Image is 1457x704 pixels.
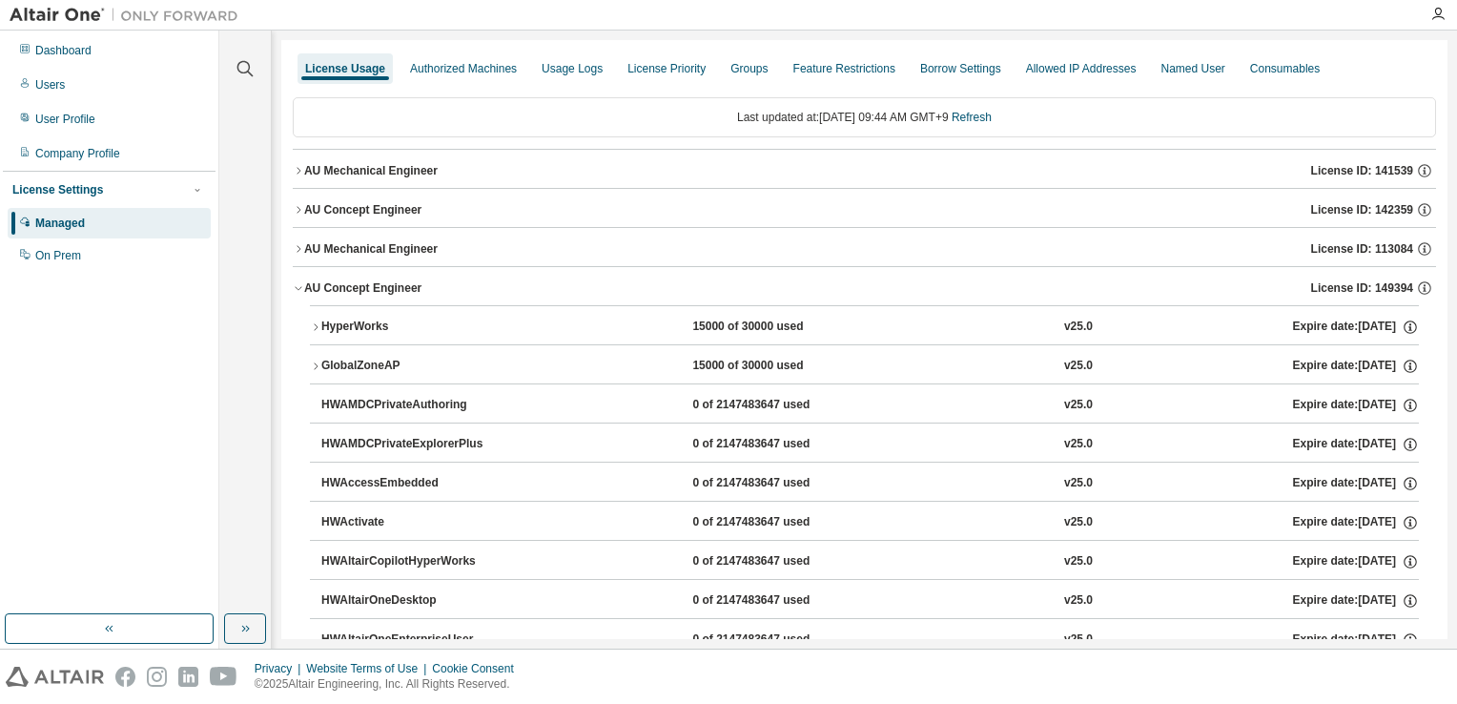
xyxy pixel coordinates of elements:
div: Named User [1160,61,1224,76]
div: Consumables [1250,61,1320,76]
div: GlobalZoneAP [321,358,493,375]
div: HWAltairOneDesktop [321,592,493,610]
div: HWAltairOneEnterpriseUser [321,632,493,649]
div: License Priority [627,61,706,76]
div: 0 of 2147483647 used [692,436,864,453]
button: HyperWorks15000 of 30000 usedv25.0Expire date:[DATE] [310,306,1419,348]
button: HWAMDCPrivateExplorerPlus0 of 2147483647 usedv25.0Expire date:[DATE] [321,424,1419,466]
button: AU Concept EngineerLicense ID: 149394 [293,267,1436,309]
div: AU Concept Engineer [304,280,421,296]
div: License Usage [305,61,385,76]
div: Expire date: [DATE] [1292,397,1418,414]
div: v25.0 [1064,319,1093,336]
div: Company Profile [35,146,120,161]
div: On Prem [35,248,81,263]
div: Expire date: [DATE] [1292,436,1418,453]
div: Expire date: [DATE] [1293,319,1419,336]
div: 15000 of 30000 used [692,319,864,336]
div: Expire date: [DATE] [1292,592,1418,610]
img: Altair One [10,6,248,25]
div: v25.0 [1064,592,1093,610]
div: Allowed IP Addresses [1026,61,1137,76]
a: Refresh [952,111,992,124]
div: v25.0 [1064,553,1093,570]
div: Feature Restrictions [793,61,895,76]
span: License ID: 141539 [1311,163,1413,178]
button: HWAccessEmbedded0 of 2147483647 usedv25.0Expire date:[DATE] [321,463,1419,505]
button: AU Mechanical EngineerLicense ID: 113084 [293,228,1436,270]
div: 0 of 2147483647 used [692,475,864,492]
button: HWAltairOneDesktop0 of 2147483647 usedv25.0Expire date:[DATE] [321,580,1419,622]
div: HyperWorks [321,319,493,336]
div: HWAMDCPrivateExplorerPlus [321,436,493,453]
div: v25.0 [1064,475,1093,492]
div: v25.0 [1064,397,1093,414]
div: AU Mechanical Engineer [304,241,438,257]
div: HWActivate [321,514,493,531]
button: AU Concept EngineerLicense ID: 142359 [293,189,1436,231]
div: Expire date: [DATE] [1292,475,1418,492]
div: AU Concept Engineer [304,202,421,217]
img: facebook.svg [115,667,135,687]
button: HWAltairOneEnterpriseUser0 of 2147483647 usedv25.0Expire date:[DATE] [321,619,1419,661]
div: Expire date: [DATE] [1292,514,1418,531]
button: HWAltairCopilotHyperWorks0 of 2147483647 usedv25.0Expire date:[DATE] [321,541,1419,583]
img: linkedin.svg [178,667,198,687]
div: Dashboard [35,43,92,58]
div: Users [35,77,65,93]
button: AU Mechanical EngineerLicense ID: 141539 [293,150,1436,192]
img: youtube.svg [210,667,237,687]
div: HWAMDCPrivateAuthoring [321,397,493,414]
img: instagram.svg [147,667,167,687]
div: Expire date: [DATE] [1292,553,1418,570]
div: 15000 of 30000 used [692,358,864,375]
div: HWAccessEmbedded [321,475,493,492]
div: v25.0 [1064,632,1093,649]
div: v25.0 [1064,514,1093,531]
button: HWActivate0 of 2147483647 usedv25.0Expire date:[DATE] [321,502,1419,544]
span: License ID: 113084 [1311,241,1413,257]
div: v25.0 [1064,358,1093,375]
div: Authorized Machines [410,61,517,76]
div: Website Terms of Use [306,661,432,676]
button: GlobalZoneAP15000 of 30000 usedv25.0Expire date:[DATE] [310,345,1419,387]
div: Groups [730,61,768,76]
div: Privacy [255,661,306,676]
div: Usage Logs [542,61,603,76]
button: HWAMDCPrivateAuthoring0 of 2147483647 usedv25.0Expire date:[DATE] [321,384,1419,426]
div: Expire date: [DATE] [1293,358,1419,375]
div: License Settings [12,182,103,197]
div: Last updated at: [DATE] 09:44 AM GMT+9 [293,97,1436,137]
span: License ID: 142359 [1311,202,1413,217]
div: User Profile [35,112,95,127]
div: v25.0 [1064,436,1093,453]
div: Cookie Consent [432,661,524,676]
div: 0 of 2147483647 used [692,592,864,610]
div: Expire date: [DATE] [1292,632,1418,649]
p: © 2025 Altair Engineering, Inc. All Rights Reserved. [255,676,525,693]
div: 0 of 2147483647 used [692,397,864,414]
div: 0 of 2147483647 used [692,632,864,649]
div: HWAltairCopilotHyperWorks [321,553,493,570]
span: License ID: 149394 [1311,280,1413,296]
div: 0 of 2147483647 used [692,514,864,531]
div: Borrow Settings [920,61,1001,76]
div: Managed [35,216,85,231]
div: AU Mechanical Engineer [304,163,438,178]
img: altair_logo.svg [6,667,104,687]
div: 0 of 2147483647 used [692,553,864,570]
